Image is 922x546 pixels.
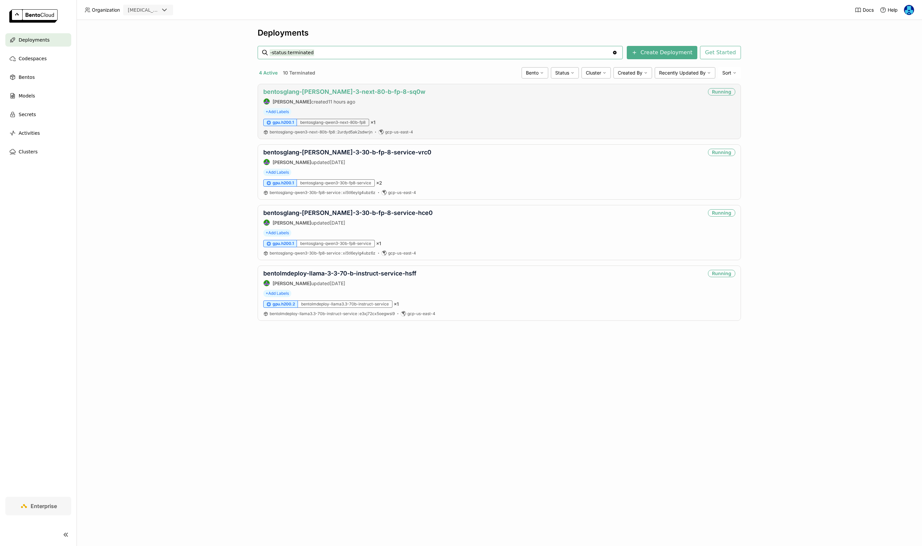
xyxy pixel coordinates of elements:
[264,280,270,286] img: Shenyang Zhao
[19,55,47,63] span: Codespaces
[330,220,345,226] span: [DATE]
[5,145,71,158] a: Clusters
[273,120,294,125] span: gpu.h200.1
[19,148,38,156] span: Clusters
[263,88,425,95] a: bentosglang-[PERSON_NAME]-3-next-80-b-fp-8-sq0w
[263,108,291,115] span: +Add Labels
[376,180,382,186] span: × 2
[718,67,741,79] div: Sort
[19,110,36,118] span: Secrets
[613,67,652,79] div: Created By
[263,280,416,286] div: updated
[586,70,601,76] span: Cluster
[273,280,311,286] strong: [PERSON_NAME]
[263,219,433,226] div: updated
[270,47,612,58] input: Search
[722,70,731,76] span: Sort
[270,311,395,316] span: bentolmdeploy-llama3.3-70b-instruct-service e3xj72cx5oegwsi9
[708,209,735,217] div: Running
[655,67,715,79] div: Recently Updated By
[330,280,345,286] span: [DATE]
[263,169,291,176] span: +Add Labels
[273,159,311,165] strong: [PERSON_NAME]
[863,7,874,13] span: Docs
[31,503,57,509] span: Enterprise
[855,7,874,13] a: Docs
[298,300,392,308] div: bentolmdeploy-llama3.3-70b-instruct-service
[297,119,369,126] div: bentosglang-qwen3-next-80b-fp8
[555,70,569,76] span: Status
[5,52,71,65] a: Codespaces
[388,190,416,195] span: gcp-us-east-4
[19,129,40,137] span: Activities
[273,99,311,104] strong: [PERSON_NAME]
[407,311,435,316] span: gcp-us-east-4
[92,7,120,13] span: Organization
[9,9,58,23] img: logo
[385,129,413,135] span: gcp-us-east-4
[273,301,295,307] span: gpu.h200.2
[526,70,539,76] span: Bento
[270,251,375,256] span: bentosglang-qwen3-30b-fp8-service xi5tl6eylg4ubz6z
[627,46,697,59] button: Create Deployment
[270,129,372,134] span: bentosglang-qwen3-next-80b-fp8 2urdyd5ak2sdwrjn
[341,190,342,195] span: :
[273,220,311,226] strong: [PERSON_NAME]
[880,7,898,13] div: Help
[263,98,425,105] div: created
[581,67,611,79] div: Cluster
[263,159,431,165] div: updated
[5,126,71,140] a: Activities
[263,229,291,237] span: +Add Labels
[358,311,359,316] span: :
[19,73,35,81] span: Bentos
[612,50,617,55] svg: Clear value
[270,190,375,195] span: bentosglang-qwen3-30b-fp8-service xi5tl6eylg4ubz6z
[370,119,375,125] span: × 1
[297,179,375,187] div: bentosglang-qwen3-30b-fp8-service
[5,89,71,102] a: Models
[522,67,548,79] div: Bento
[273,180,294,186] span: gpu.h200.1
[328,99,355,104] span: 11 hours ago
[19,92,35,100] span: Models
[618,70,642,76] span: Created By
[888,7,898,13] span: Help
[263,290,291,297] span: +Add Labels
[263,149,431,156] a: bentosglang-[PERSON_NAME]-3-30-b-fp-8-service-vrc0
[5,71,71,84] a: Bentos
[904,5,914,15] img: Yi Guo
[264,159,270,165] img: Shenyang Zhao
[19,36,50,44] span: Deployments
[394,301,399,307] span: × 1
[128,7,159,13] div: [MEDICAL_DATA]
[270,190,375,195] a: bentosglang-qwen3-30b-fp8-service:xi5tl6eylg4ubz6z
[708,149,735,156] div: Running
[264,220,270,226] img: Shenyang Zhao
[270,311,395,316] a: bentolmdeploy-llama3.3-70b-instruct-service:e3xj72cx5oegwsi9
[264,98,270,104] img: Shenyang Zhao
[263,209,433,216] a: bentosglang-[PERSON_NAME]-3-30-b-fp-8-service-hce0
[282,69,317,77] button: 10 Terminated
[297,240,375,247] div: bentosglang-qwen3-30b-fp8-service
[708,270,735,277] div: Running
[258,69,279,77] button: 4 Active
[388,251,416,256] span: gcp-us-east-4
[336,129,337,134] span: :
[5,497,71,515] a: Enterprise
[5,108,71,121] a: Secrets
[551,67,579,79] div: Status
[376,241,381,247] span: × 1
[270,251,375,256] a: bentosglang-qwen3-30b-fp8-service:xi5tl6eylg4ubz6z
[708,88,735,95] div: Running
[258,28,741,38] div: Deployments
[273,241,294,246] span: gpu.h200.1
[263,270,416,277] a: bentolmdeploy-llama-3-3-70-b-instruct-service-hsff
[700,46,741,59] button: Get Started
[659,70,706,76] span: Recently Updated By
[5,33,71,47] a: Deployments
[270,129,372,135] a: bentosglang-qwen3-next-80b-fp8:2urdyd5ak2sdwrjn
[341,251,342,256] span: :
[330,159,345,165] span: [DATE]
